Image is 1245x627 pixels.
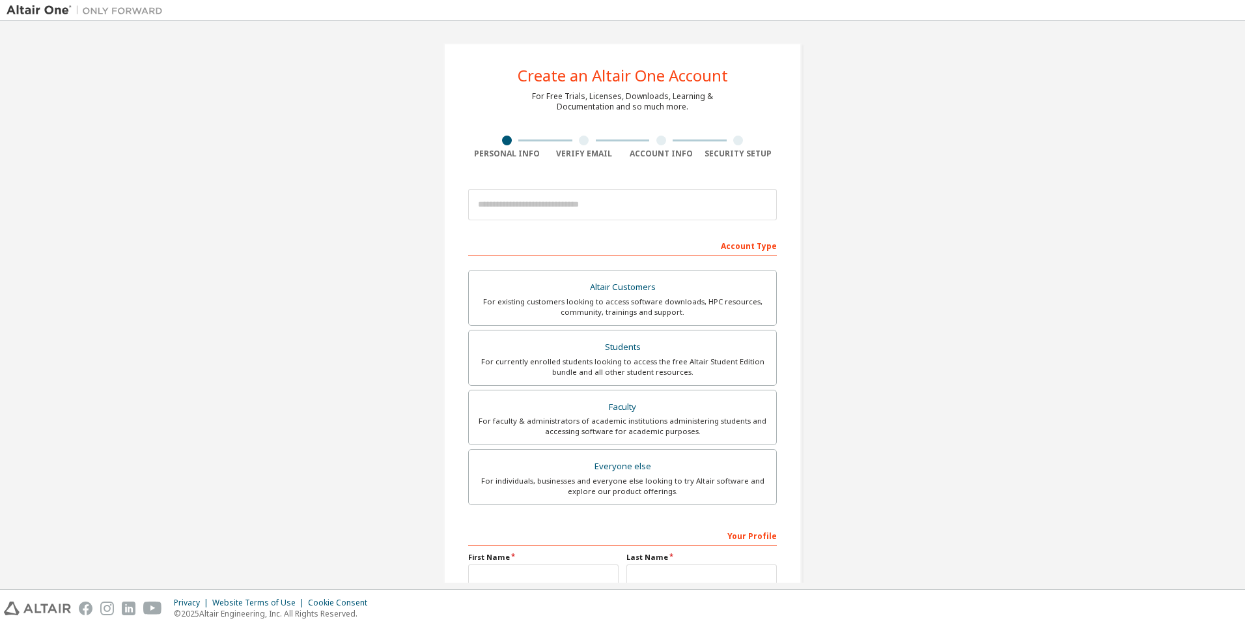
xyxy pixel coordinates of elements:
div: Faculty [477,398,768,416]
div: Personal Info [468,149,546,159]
label: Last Name [626,552,777,562]
img: altair_logo.svg [4,602,71,615]
div: For currently enrolled students looking to access the free Altair Student Edition bundle and all ... [477,357,768,377]
p: © 2025 Altair Engineering, Inc. All Rights Reserved. [174,608,375,619]
div: Account Type [468,235,777,255]
div: Cookie Consent [308,598,375,608]
div: Altair Customers [477,278,768,297]
div: Create an Altair One Account [518,68,728,83]
div: For individuals, businesses and everyone else looking to try Altair software and explore our prod... [477,476,768,497]
div: Your Profile [468,525,777,546]
div: For existing customers looking to access software downloads, HPC resources, community, trainings ... [477,297,768,317]
div: Privacy [174,598,212,608]
div: For Free Trials, Licenses, Downloads, Learning & Documentation and so much more. [532,91,713,112]
img: youtube.svg [143,602,162,615]
div: Everyone else [477,458,768,476]
div: Verify Email [546,149,623,159]
img: linkedin.svg [122,602,135,615]
div: Students [477,338,768,357]
img: Altair One [7,4,169,17]
div: Website Terms of Use [212,598,308,608]
img: facebook.svg [79,602,92,615]
img: instagram.svg [100,602,114,615]
label: First Name [468,552,619,562]
div: For faculty & administrators of academic institutions administering students and accessing softwa... [477,416,768,437]
div: Security Setup [700,149,777,159]
div: Account Info [622,149,700,159]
